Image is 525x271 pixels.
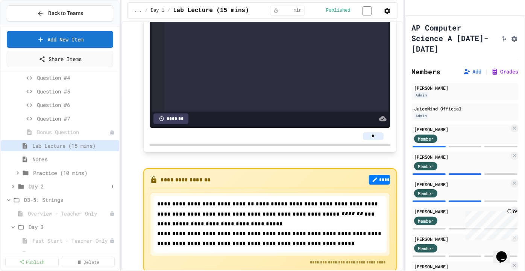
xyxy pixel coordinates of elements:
div: [PERSON_NAME] [414,208,509,215]
a: Publish [5,257,59,267]
span: Question #7 [37,115,116,122]
div: Admin [414,113,428,119]
span: Member [418,163,434,170]
a: Add New Item [7,31,113,48]
input: publish toggle [354,6,381,15]
span: Lab Lecture (15 mins) [173,6,249,15]
button: Back to Teams [7,5,113,21]
span: Question #5 [37,87,116,95]
span: Fast Start - Teacher Only [32,237,109,245]
button: Click to see fork details [500,34,508,43]
button: Assignment Settings [511,34,518,43]
span: Question #4 [37,74,116,82]
div: Unpublished [109,130,115,135]
div: [PERSON_NAME] [414,126,509,133]
div: Unpublished [109,211,115,216]
h2: Members [412,66,441,77]
span: / [167,8,170,14]
iframe: chat widget [493,241,517,263]
span: Lab Lecture (15 mins) [32,142,116,150]
span: ... [134,8,142,14]
span: | [484,67,488,76]
span: Question #6 [37,101,116,109]
div: Chat with us now!Close [3,3,52,48]
div: Content is published and visible to students [326,6,381,15]
span: Back to Teams [48,9,83,17]
h1: AP Computer Science A [DATE]-[DATE] [412,22,497,54]
div: [PERSON_NAME] [414,236,509,242]
span: Member [418,217,434,224]
span: Day 3 [29,223,116,231]
div: Unpublished [109,238,115,243]
button: More options [109,183,116,190]
div: [PERSON_NAME] [414,181,509,188]
div: [PERSON_NAME] [414,84,516,91]
span: Member [418,245,434,252]
div: JuiceMind Official [414,105,516,112]
span: Overview - Teacher Only [28,210,109,217]
button: Add [463,68,481,75]
span: Day 1 [151,8,164,14]
div: [PERSON_NAME] [414,263,509,270]
a: Delete [62,257,115,267]
div: [PERSON_NAME] [414,153,509,160]
button: Grades [491,68,518,75]
span: Member [418,190,434,197]
span: min [294,8,302,14]
span: Bonus Question [37,128,109,136]
span: Published [326,8,351,14]
div: Unpublished [109,252,115,257]
span: Notes [32,155,116,163]
span: D3-5: Strings [24,196,116,204]
span: Practice (10 mins) [33,169,116,177]
span: Member [418,135,434,142]
iframe: chat widget [463,208,517,240]
div: Admin [414,92,428,98]
span: / [145,8,148,14]
span: Day 2 [29,182,109,190]
a: Share Items [7,51,113,67]
span: Activity - Teacher Only [32,250,109,258]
